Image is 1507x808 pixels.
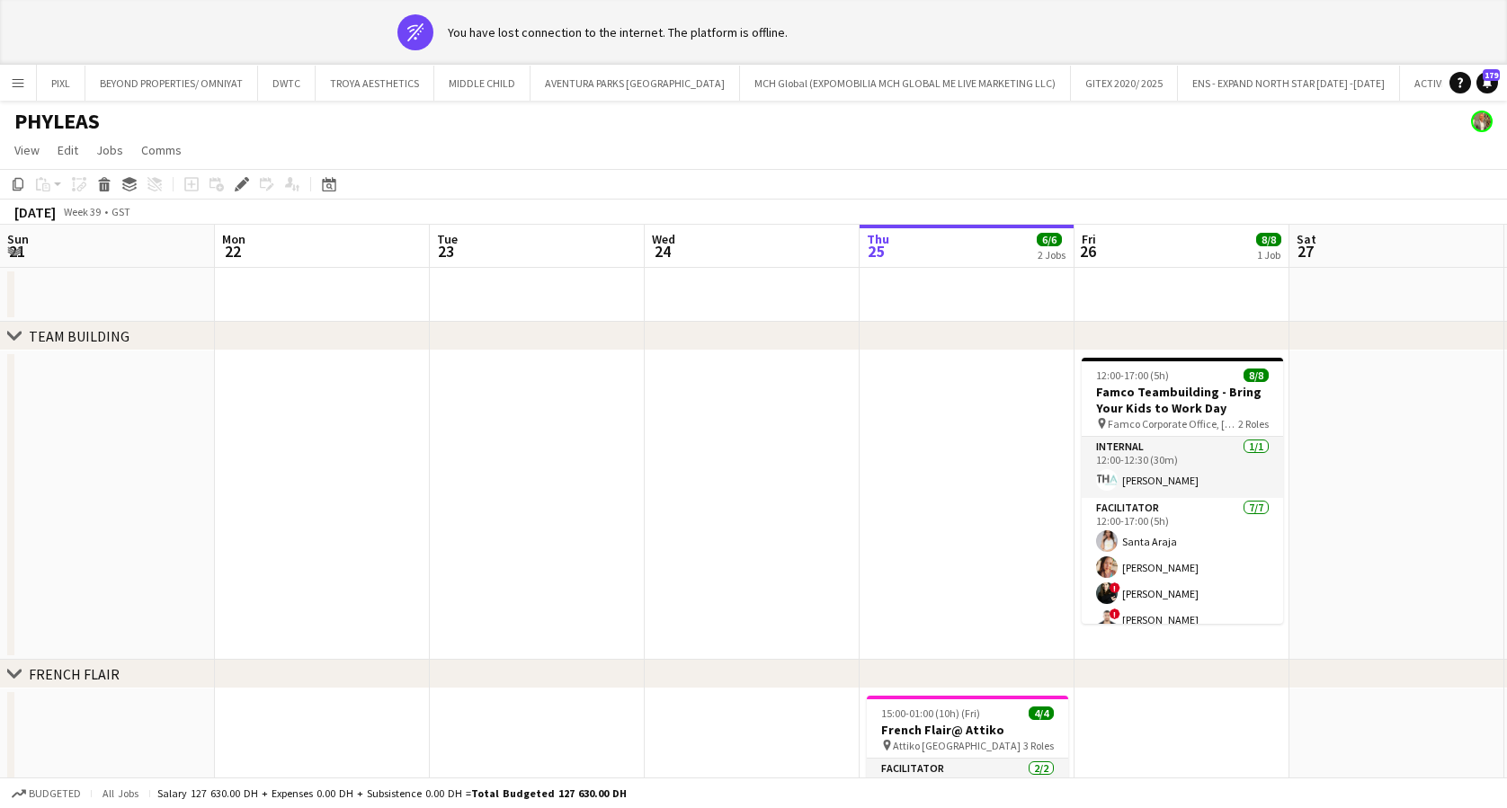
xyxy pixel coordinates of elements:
[1082,498,1283,715] app-card-role: Facilitator7/712:00-17:00 (5h)Santa Araja[PERSON_NAME]![PERSON_NAME]![PERSON_NAME]
[1400,66,1485,101] button: ACTIVE DMC
[14,142,40,158] span: View
[1108,417,1238,431] span: Famco Corporate Office, [GEOGRAPHIC_DATA]
[14,203,56,221] div: [DATE]
[1257,248,1280,262] div: 1 Job
[1294,241,1316,262] span: 27
[219,241,245,262] span: 22
[434,241,458,262] span: 23
[867,231,889,247] span: Thu
[1483,69,1500,81] span: 179
[1082,437,1283,498] app-card-role: Internal1/112:00-12:30 (30m)[PERSON_NAME]
[50,138,85,162] a: Edit
[1082,231,1096,247] span: Fri
[1110,582,1120,593] span: !
[1178,66,1400,101] button: ENS - EXPAND NORTH STAR [DATE] -[DATE]
[881,706,980,720] span: 15:00-01:00 (10h) (Fri)
[893,739,1021,752] span: Attiko [GEOGRAPHIC_DATA]
[29,665,120,683] div: FRENCH FLAIR
[1037,233,1062,246] span: 6/6
[59,205,104,218] span: Week 39
[448,24,788,40] div: You have lost connection to the internet. The platform is offline.
[867,722,1068,738] h3: French Flair@ Attiko
[134,138,189,162] a: Comms
[864,241,889,262] span: 25
[1096,368,1169,382] span: 12:00-17:00 (5h)
[7,138,47,162] a: View
[1110,608,1120,619] span: !
[4,241,29,262] span: 21
[29,327,129,345] div: TEAM BUILDING
[9,784,84,804] button: Budgeted
[1238,417,1269,431] span: 2 Roles
[1038,248,1066,262] div: 2 Jobs
[1079,241,1096,262] span: 26
[258,66,316,101] button: DWTC
[96,142,123,158] span: Jobs
[1082,358,1283,624] app-job-card: 12:00-17:00 (5h)8/8Famco Teambuilding - Bring Your Kids to Work Day Famco Corporate Office, [GEOG...
[85,66,258,101] button: BEYOND PROPERTIES/ OMNIYAT
[111,205,130,218] div: GST
[531,66,740,101] button: AVENTURA PARKS [GEOGRAPHIC_DATA]
[1471,111,1493,132] app-user-avatar: Clinton Appel
[58,142,78,158] span: Edit
[157,786,627,800] div: Salary 127 630.00 DH + Expenses 0.00 DH + Subsistence 0.00 DH =
[89,138,130,162] a: Jobs
[437,231,458,247] span: Tue
[1476,72,1498,93] a: 179
[1256,233,1281,246] span: 8/8
[14,108,100,135] h1: PHYLEAS
[29,787,81,800] span: Budgeted
[7,231,29,247] span: Sun
[316,66,434,101] button: TROYA AESTHETICS
[1297,231,1316,247] span: Sat
[740,66,1071,101] button: MCH Global (EXPOMOBILIA MCH GLOBAL ME LIVE MARKETING LLC)
[1029,706,1054,720] span: 4/4
[1071,66,1178,101] button: GITEX 2020/ 2025
[222,231,245,247] span: Mon
[37,66,85,101] button: PIXL
[1244,368,1269,382] span: 8/8
[471,786,627,800] span: Total Budgeted 127 630.00 DH
[652,231,675,247] span: Wed
[141,142,182,158] span: Comms
[649,241,675,262] span: 24
[99,786,142,800] span: All jobs
[1082,384,1283,416] h3: Famco Teambuilding - Bring Your Kids to Work Day
[434,66,531,101] button: MIDDLE CHILD
[1023,739,1054,752] span: 3 Roles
